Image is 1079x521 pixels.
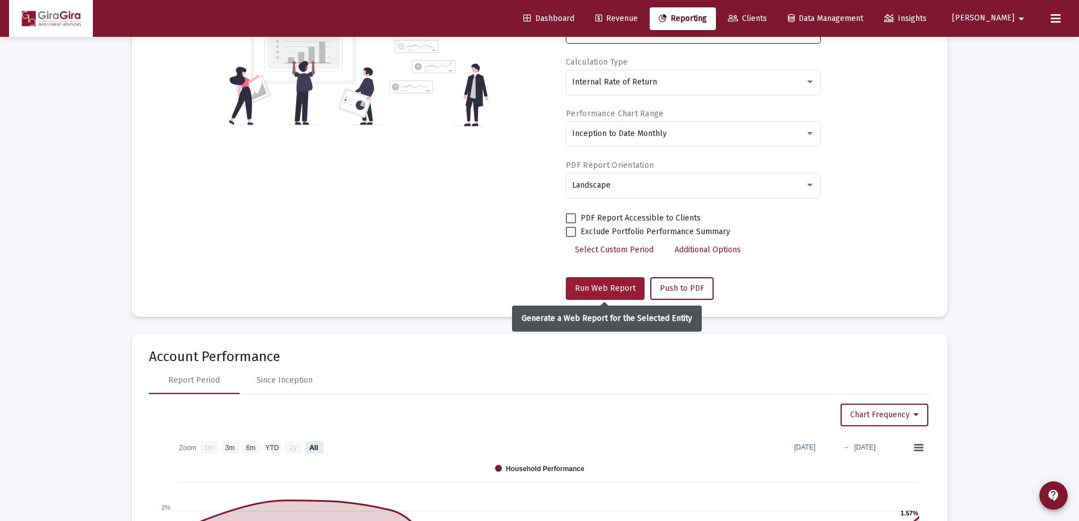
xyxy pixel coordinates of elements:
text: 2% [161,504,170,511]
button: Push to PDF [650,277,714,300]
span: Dashboard [523,14,574,23]
label: PDF Report Orientation [566,160,654,170]
mat-icon: contact_support [1047,489,1060,502]
label: Performance Chart Range [566,109,663,118]
text: YTD [265,443,279,451]
mat-icon: arrow_drop_down [1014,7,1028,30]
a: Data Management [779,7,872,30]
text: 1.57% [901,510,918,516]
button: Chart Frequency [841,404,928,426]
text: 1m [204,443,214,451]
span: Run Web Report [575,283,636,293]
a: Dashboard [514,7,583,30]
text: Zoom [179,443,197,451]
span: Landscape [572,180,611,190]
span: Exclude Portfolio Performance Summary [581,225,730,239]
text: [DATE] [794,443,816,451]
span: Internal Rate of Return [572,77,657,87]
img: reporting-alt [389,40,488,126]
span: Insights [884,14,927,23]
span: Select Custom Period [575,245,654,255]
a: Clients [719,7,776,30]
span: Additional Options [675,245,741,255]
div: Report Period [168,375,220,386]
button: Run Web Report [566,277,645,300]
span: PDF Report Accessible to Clients [581,211,701,225]
span: Chart Frequency [850,410,919,420]
img: reporting [227,14,382,126]
a: Insights [875,7,936,30]
text: → [843,443,850,451]
span: Reporting [659,14,707,23]
span: Inception to Date Monthly [572,129,667,138]
span: Clients [728,14,767,23]
a: Reporting [650,7,716,30]
label: Calculation Type [566,57,628,67]
text: 3m [225,443,234,451]
span: Push to PDF [660,283,704,293]
span: Revenue [595,14,638,23]
span: [PERSON_NAME] [952,14,1014,23]
mat-card-title: Account Performance [149,351,931,362]
div: Since Inception [257,375,313,386]
text: Household Performance [506,465,585,473]
span: Data Management [788,14,863,23]
text: 6m [246,443,255,451]
text: [DATE] [854,443,876,451]
a: Revenue [586,7,647,30]
button: [PERSON_NAME] [939,7,1042,29]
text: 1y [289,443,296,451]
img: Dashboard [18,7,84,30]
text: All [309,443,318,451]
